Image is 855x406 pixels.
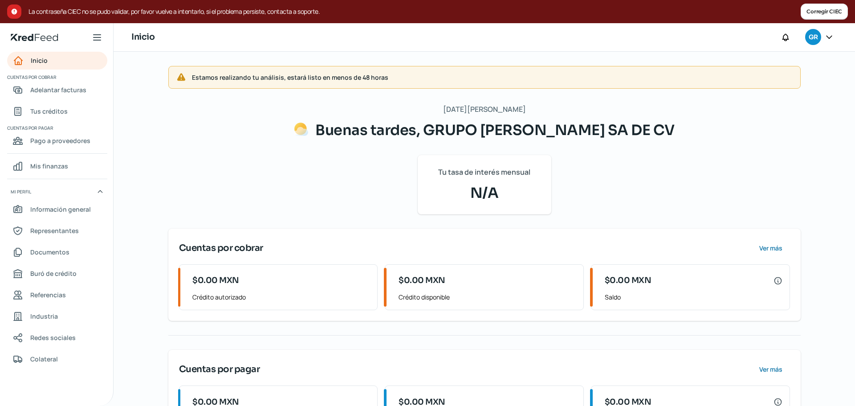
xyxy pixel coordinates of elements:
button: Ver más [752,361,790,378]
span: Saldo [605,291,782,303]
a: Información general [7,201,107,218]
span: Cuentas por cobrar [7,73,106,81]
span: Información general [30,204,91,215]
span: Pago a proveedores [30,135,90,146]
a: Adelantar facturas [7,81,107,99]
span: Documentos [30,246,69,258]
a: Redes sociales [7,329,107,347]
a: Industria [7,308,107,325]
a: Pago a proveedores [7,132,107,150]
span: Crédito disponible [399,291,576,303]
a: Inicio [7,52,107,70]
span: Industria [30,311,58,322]
h1: Inicio [131,31,155,44]
span: $0.00 MXN [192,275,239,287]
span: Colateral [30,353,58,365]
span: Inicio [31,55,48,66]
span: Ver más [759,366,782,373]
span: Cuentas por pagar [179,363,260,376]
span: GR [809,32,818,43]
a: Tus créditos [7,103,107,120]
button: Corregir CIEC [801,4,848,20]
span: Cuentas por cobrar [179,242,263,255]
span: Adelantar facturas [30,84,86,95]
img: Saludos [294,122,308,136]
button: Ver más [752,239,790,257]
span: $0.00 MXN [399,275,445,287]
span: Estamos realizando tu análisis, estará listo en menos de 48 horas [192,72,793,83]
span: Buenas tardes, GRUPO [PERSON_NAME] SA DE CV [315,121,675,139]
span: Crédito autorizado [192,291,370,303]
span: Buró de crédito [30,268,77,279]
span: Tus créditos [30,106,68,117]
a: Documentos [7,243,107,261]
span: Cuentas por pagar [7,124,106,132]
a: Buró de crédito [7,265,107,283]
a: Mis finanzas [7,157,107,175]
span: Mi perfil [11,188,31,196]
span: [DATE][PERSON_NAME] [443,103,526,116]
a: Referencias [7,286,107,304]
span: Referencias [30,289,66,300]
span: Redes sociales [30,332,76,343]
span: Ver más [759,245,782,251]
a: Representantes [7,222,107,240]
a: Colateral [7,350,107,368]
span: Mis finanzas [30,160,68,172]
span: Representantes [30,225,79,236]
span: Tu tasa de interés mensual [438,166,530,179]
span: N/A [428,182,541,204]
span: $0.00 MXN [605,275,651,287]
span: La contraseña CIEC no se pudo validar, por favor vuelve a intentarlo, si el problema persiste, co... [28,6,801,17]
